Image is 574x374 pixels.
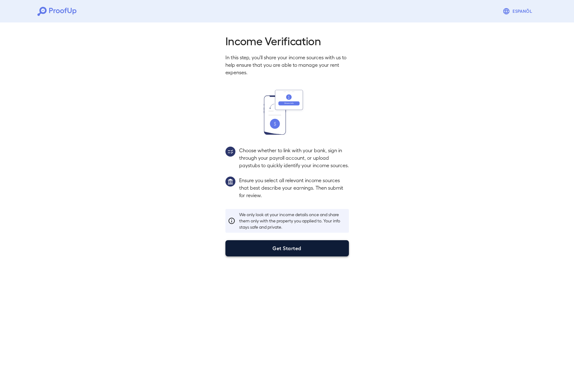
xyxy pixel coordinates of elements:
[239,177,349,199] p: Ensure you select all relevant income sources that best describe your earnings. Then submit for r...
[225,54,349,76] p: In this step, you'll share your income sources with us to help ensure that you are able to manage...
[264,90,311,135] img: transfer_money.svg
[225,34,349,47] h2: Income Verification
[239,211,346,230] p: We only look at your income details once and share them only with the property you applied to. Yo...
[225,240,349,256] button: Get Started
[239,147,349,169] p: Choose whether to link with your bank, sign in through your payroll account, or upload paystubs t...
[225,147,235,157] img: group2.svg
[500,5,537,17] button: Espanõl
[225,177,235,187] img: group1.svg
